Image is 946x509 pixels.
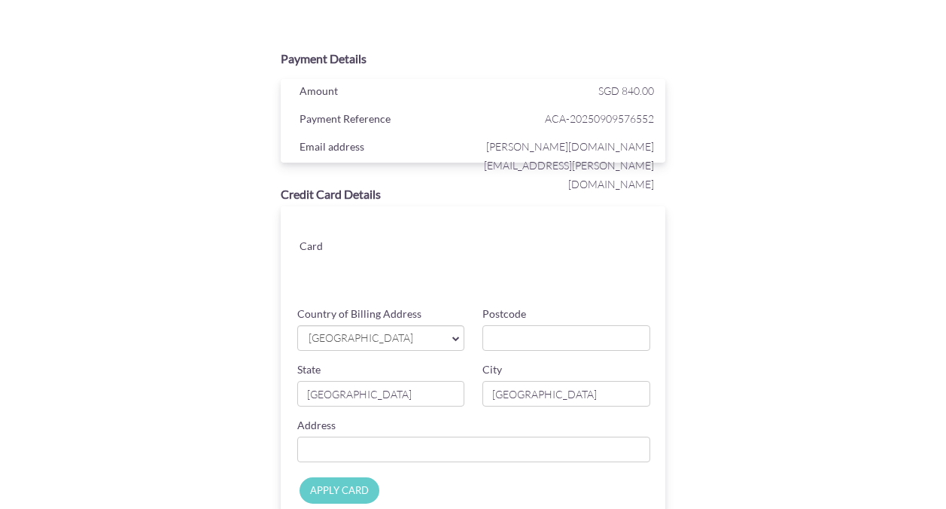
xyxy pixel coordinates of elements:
div: Card [288,236,382,259]
span: [PERSON_NAME][DOMAIN_NAME][EMAIL_ADDRESS][PERSON_NAME][DOMAIN_NAME] [476,137,654,194]
label: Address [297,418,336,433]
iframe: Secure card expiration date input frame [394,254,522,282]
div: Payment Details [281,50,666,68]
iframe: Secure card security code input frame [524,254,652,282]
div: Payment Reference [288,109,477,132]
span: ACA-20250909576552 [476,109,654,128]
input: APPLY CARD [300,477,379,504]
span: [GEOGRAPHIC_DATA] [307,331,440,346]
span: SGD 840.00 [598,84,654,97]
iframe: Secure card number input frame [394,221,652,248]
label: State [297,362,321,377]
div: Credit Card Details [281,186,666,203]
div: Amount [288,81,477,104]
a: [GEOGRAPHIC_DATA] [297,325,465,351]
label: City [482,362,502,377]
label: Country of Billing Address [297,306,421,322]
label: Postcode [482,306,526,322]
div: Email address [288,137,477,160]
